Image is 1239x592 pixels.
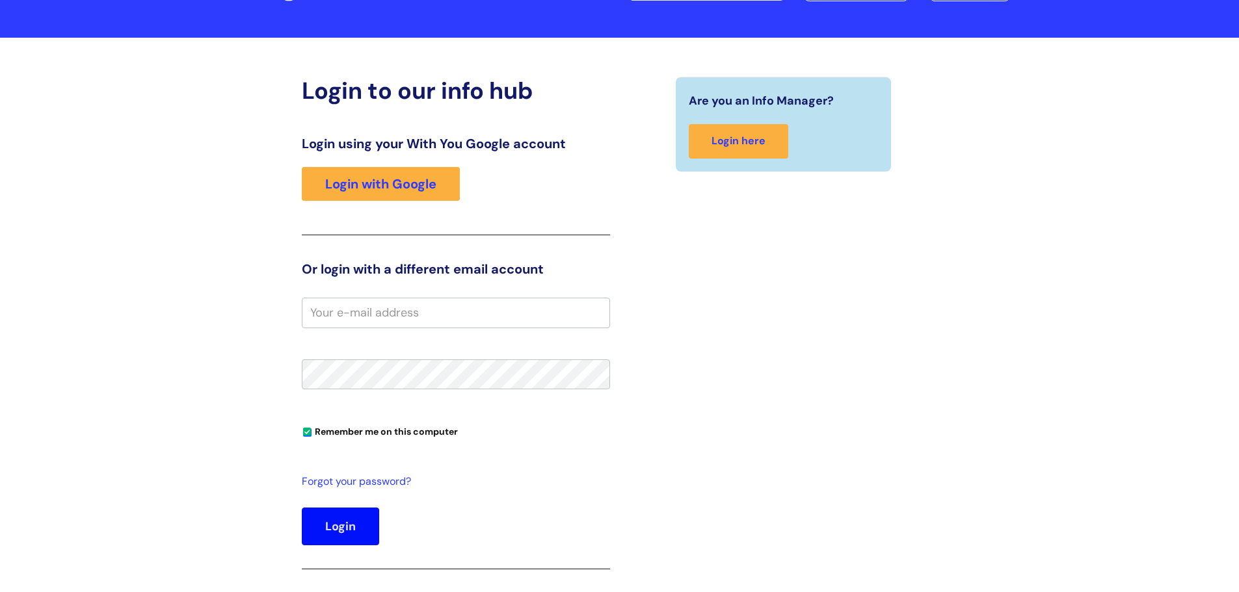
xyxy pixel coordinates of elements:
[302,298,610,328] input: Your e-mail address
[689,124,788,159] a: Login here
[302,472,604,491] a: Forgot your password?
[302,136,610,151] h3: Login using your With You Google account
[302,261,610,277] h3: Or login with a different email account
[302,77,610,105] h2: Login to our info hub
[302,167,460,201] a: Login with Google
[302,420,610,441] div: You can uncheck this option if you're logging in from a shared device
[302,508,379,545] button: Login
[689,90,834,111] span: Are you an Info Manager?
[303,428,312,437] input: Remember me on this computer
[302,423,458,437] label: Remember me on this computer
